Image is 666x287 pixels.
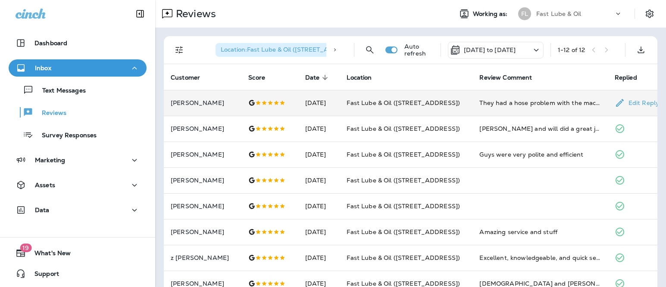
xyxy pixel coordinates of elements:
[26,250,71,260] span: What's New
[26,270,59,281] span: Support
[473,10,510,18] span: Working as:
[171,203,235,210] p: [PERSON_NAME]
[9,81,147,99] button: Text Messages
[479,124,600,133] div: James and will did a great job and were super friendly and attentive!
[298,245,340,271] td: [DATE]
[347,74,372,81] span: Location
[298,142,340,167] td: [DATE]
[347,125,460,133] span: Fast Lube & Oil ([STREET_ADDRESS])
[171,280,235,287] p: [PERSON_NAME]
[298,219,340,245] td: [DATE]
[9,176,147,194] button: Assets
[347,254,460,262] span: Fast Lube & Oil ([STREET_ADDRESS])
[9,201,147,219] button: Data
[248,74,276,81] span: Score
[347,228,460,236] span: Fast Lube & Oil ([STREET_ADDRESS])
[171,177,235,184] p: [PERSON_NAME]
[615,74,637,81] span: Replied
[479,253,600,262] div: Excellent, knowledgeable, and quick service from will, james, and tavish.
[347,151,460,158] span: Fast Lube & Oil ([STREET_ADDRESS])
[464,46,516,53] p: [DATE] to [DATE]
[479,99,600,107] div: They had a hose problem with the machine that removes tranny fluid. Overall, I have always had a ...
[171,74,211,81] span: Customer
[479,150,600,159] div: Guys were very polite and efficient
[479,228,600,236] div: Amazing service and stuff
[305,74,320,81] span: Date
[171,151,235,158] p: [PERSON_NAME]
[9,59,147,77] button: Inbox
[479,74,543,81] span: Review Comment
[171,254,235,261] p: z [PERSON_NAME]
[625,99,659,106] p: Edit Reply
[9,34,147,52] button: Dashboard
[34,87,86,95] p: Text Messages
[347,176,460,184] span: Fast Lube & Oil ([STREET_ADDRESS])
[35,157,65,164] p: Marketing
[305,74,331,81] span: Date
[9,151,147,169] button: Marketing
[347,202,460,210] span: Fast Lube & Oil ([STREET_ADDRESS])
[33,132,97,140] p: Survey Responses
[9,265,147,282] button: Support
[128,5,152,22] button: Collapse Sidebar
[248,74,265,81] span: Score
[361,41,378,59] button: Search Reviews
[298,116,340,142] td: [DATE]
[171,125,235,132] p: [PERSON_NAME]
[9,244,147,262] button: 19What's New
[298,90,340,116] td: [DATE]
[642,6,657,22] button: Settings
[35,182,55,188] p: Assets
[536,10,581,17] p: Fast Lube & Oil
[347,74,383,81] span: Location
[518,7,531,20] div: FL
[298,167,340,193] td: [DATE]
[34,40,67,46] p: Dashboard
[33,109,66,117] p: Reviews
[171,41,188,59] button: Filters
[35,65,51,71] p: Inbox
[171,228,235,235] p: [PERSON_NAME]
[172,7,216,20] p: Reviews
[171,99,235,106] p: [PERSON_NAME]
[632,41,650,59] button: Export as CSV
[221,46,358,53] span: Location : Fast Lube & Oil ([STREET_ADDRESS])
[9,103,147,121] button: Reviews
[479,74,532,81] span: Review Comment
[20,244,31,252] span: 19
[171,74,200,81] span: Customer
[404,43,434,57] p: Auto refresh
[9,126,147,144] button: Survey Responses
[347,99,460,107] span: Fast Lube & Oil ([STREET_ADDRESS])
[615,74,648,81] span: Replied
[35,207,50,213] p: Data
[298,193,340,219] td: [DATE]
[558,46,585,53] div: 1 - 12 of 12
[216,43,371,57] div: Location:Fast Lube & Oil ([STREET_ADDRESS])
